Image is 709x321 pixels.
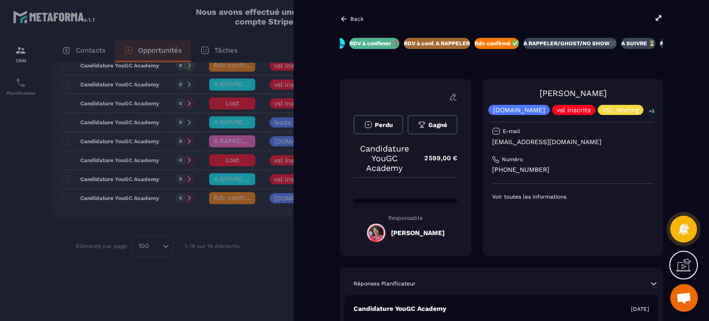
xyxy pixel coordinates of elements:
p: Responsable [354,215,457,221]
div: Ouvrir le chat [670,284,698,312]
p: Voir toutes les informations [492,193,654,200]
p: [EMAIL_ADDRESS][DOMAIN_NAME] [492,138,654,146]
p: A SUIVRE ⏳ [621,40,655,47]
p: Réponses Planificateur [354,280,415,287]
button: Gagné [408,115,457,134]
p: +5 [646,106,658,116]
p: RDV à confimer ❓ [349,40,399,47]
p: Candidature YouGC Academy [354,144,415,173]
a: [PERSON_NAME] [540,88,607,98]
p: E-mail [503,127,520,135]
p: Candidature YouGC Academy [354,304,446,313]
p: RDV à conf. A RAPPELER [404,40,470,47]
p: Back [350,16,364,22]
p: [DATE] [631,305,649,313]
span: Gagné [428,121,447,128]
h5: [PERSON_NAME] [391,229,445,236]
span: Perdu [375,121,393,128]
p: Rdv confirmé ✅ [475,40,519,47]
p: 2 599,00 € [415,149,457,167]
p: Prêt à acheter 🎰 [660,40,707,47]
p: A RAPPELER/GHOST/NO SHOW✖️ [523,40,617,47]
p: Numéro [502,156,523,163]
p: VSL Mailing [602,107,639,113]
button: Perdu [354,115,403,134]
p: [PHONE_NUMBER] [492,165,654,174]
p: vsl inscrits [557,107,591,113]
p: [DOMAIN_NAME] [493,107,545,113]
